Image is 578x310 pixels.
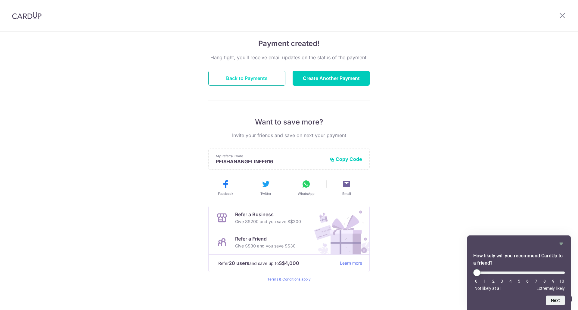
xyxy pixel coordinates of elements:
li: 6 [524,279,530,284]
p: Hang tight, you’ll receive email updates on the status of the payment. [208,54,370,61]
button: Back to Payments [208,71,285,86]
li: 2 [490,279,496,284]
span: Facebook [218,191,233,196]
li: 7 [533,279,539,284]
button: Next question [546,296,565,305]
a: Learn more [340,259,362,267]
p: Give S$30 and you save S$30 [235,242,296,250]
button: Copy Code [330,156,362,162]
button: Email [329,179,364,196]
p: PEISHANANGELINEE916 [216,158,325,164]
strong: S$4,000 [279,259,299,267]
div: How likely will you recommend CardUp to a friend? Select an option from 0 to 10, with 0 being Not... [473,269,565,291]
p: Refer and save up to [218,259,335,267]
span: Twitter [260,191,271,196]
span: Extremely likely [536,286,565,291]
h2: How likely will you recommend CardUp to a friend? Select an option from 0 to 10, with 0 being Not... [473,252,565,267]
p: Refer a Business [235,211,301,218]
li: 3 [499,279,505,284]
a: Terms & Conditions apply [267,277,311,281]
button: Facebook [208,179,243,196]
span: Help [14,4,26,10]
button: WhatsApp [288,179,324,196]
li: 9 [550,279,556,284]
p: My Referral Code [216,154,325,158]
strong: 20 users [229,259,249,267]
li: 8 [542,279,548,284]
button: Twitter [248,179,284,196]
p: Refer a Friend [235,235,296,242]
li: 0 [473,279,479,284]
button: Create Another Payment [293,71,370,86]
li: 1 [482,279,488,284]
span: WhatsApp [298,191,315,196]
li: 4 [508,279,514,284]
h4: Payment created! [208,38,370,49]
img: Refer [309,206,369,254]
span: Email [342,191,351,196]
li: 10 [559,279,565,284]
p: Want to save more? [208,117,370,127]
span: Not likely at all [474,286,501,291]
p: Invite your friends and save on next your payment [208,132,370,139]
button: Hide survey [558,240,565,247]
img: CardUp [12,12,42,19]
li: 5 [516,279,522,284]
div: How likely will you recommend CardUp to a friend? Select an option from 0 to 10, with 0 being Not... [473,240,565,305]
p: Give S$200 and you save S$200 [235,218,301,225]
